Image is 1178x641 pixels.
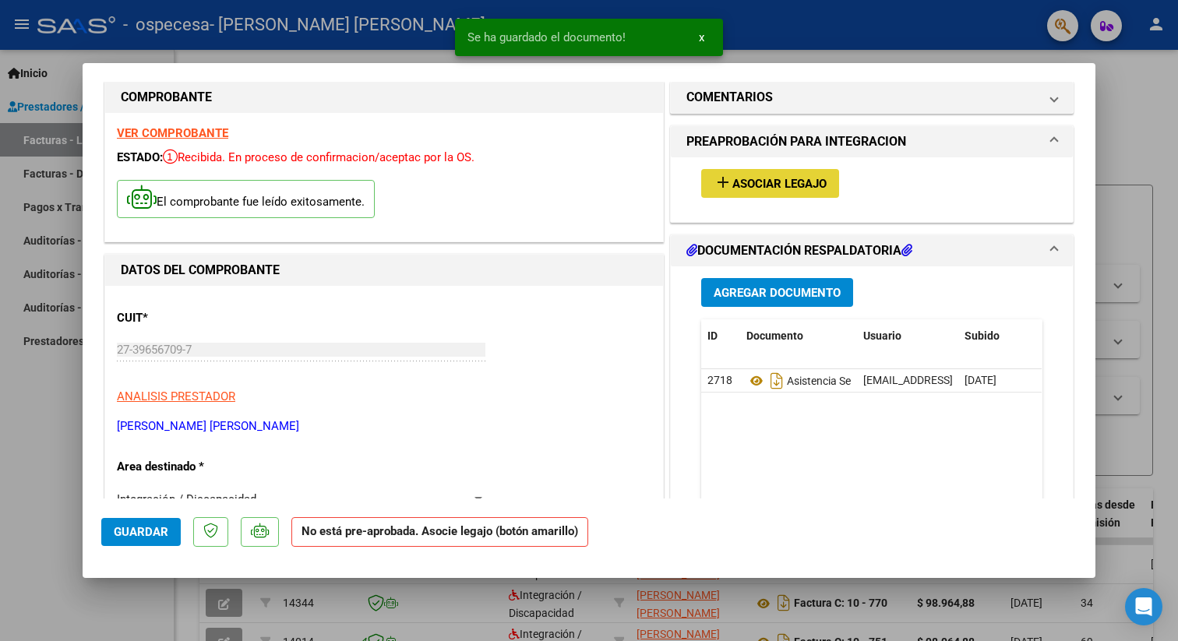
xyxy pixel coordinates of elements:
[686,23,717,51] button: x
[965,329,1000,342] span: Subido
[671,126,1073,157] mat-expansion-panel-header: PREAPROBACIÓN PARA INTEGRACION
[767,368,787,393] i: Descargar documento
[114,525,168,539] span: Guardar
[732,177,827,191] span: Asociar Legajo
[686,241,912,260] h1: DOCUMENTACIÓN RESPALDATORIA
[863,374,1127,386] span: [EMAIL_ADDRESS][DOMAIN_NAME] - [PERSON_NAME]
[686,88,773,107] h1: COMENTARIOS
[117,180,375,218] p: El comprobante fue leído exitosamente.
[714,173,732,192] mat-icon: add
[958,319,1036,353] datatable-header-cell: Subido
[117,492,256,506] span: Integración / Discapacidad
[740,319,857,353] datatable-header-cell: Documento
[671,266,1073,590] div: DOCUMENTACIÓN RESPALDATORIA
[707,329,718,342] span: ID
[117,458,277,476] p: Area destinado *
[714,286,841,300] span: Agregar Documento
[701,169,839,198] button: Asociar Legajo
[671,235,1073,266] mat-expansion-panel-header: DOCUMENTACIÓN RESPALDATORIA
[117,389,235,403] span: ANALISIS PRESTADOR
[863,329,901,342] span: Usuario
[1036,319,1114,353] datatable-header-cell: Acción
[746,375,861,387] span: Asistencia Sept
[121,262,280,277] strong: DATOS DEL COMPROBANTE
[117,309,277,327] p: CUIT
[965,374,996,386] span: [DATE]
[467,30,626,45] span: Se ha guardado el documento!
[121,90,212,104] strong: COMPROBANTE
[707,374,732,386] span: 2718
[857,319,958,353] datatable-header-cell: Usuario
[701,278,853,307] button: Agregar Documento
[671,157,1073,222] div: PREAPROBACIÓN PARA INTEGRACION
[671,82,1073,113] mat-expansion-panel-header: COMENTARIOS
[746,329,803,342] span: Documento
[117,150,163,164] span: ESTADO:
[163,150,474,164] span: Recibida. En proceso de confirmacion/aceptac por la OS.
[699,30,704,44] span: x
[117,417,651,435] p: [PERSON_NAME] [PERSON_NAME]
[291,517,588,548] strong: No está pre-aprobada. Asocie legajo (botón amarillo)
[117,126,228,140] a: VER COMPROBANTE
[101,518,181,546] button: Guardar
[686,132,906,151] h1: PREAPROBACIÓN PARA INTEGRACION
[1125,588,1162,625] div: Open Intercom Messenger
[701,319,740,353] datatable-header-cell: ID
